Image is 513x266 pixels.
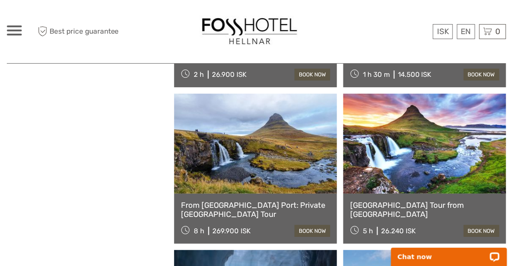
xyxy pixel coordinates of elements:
[181,201,330,219] a: From [GEOGRAPHIC_DATA] Port: Private [GEOGRAPHIC_DATA] Tour
[295,69,330,80] a: book now
[194,227,204,235] span: 8 h
[212,70,246,79] div: 26.900 ISK
[457,24,475,39] div: EN
[494,27,502,36] span: 0
[200,16,300,47] img: 1555-dd548db8-e91e-4910-abff-7f063671136d_logo_big.jpg
[363,227,373,235] span: 5 h
[35,24,132,39] span: Best price guarantee
[398,70,432,79] div: 14.500 ISK
[350,201,499,219] a: [GEOGRAPHIC_DATA] Tour from [GEOGRAPHIC_DATA]
[464,69,499,80] a: book now
[464,225,499,237] a: book now
[385,237,513,266] iframe: LiveChat chat widget
[212,227,251,235] div: 269.900 ISK
[381,227,416,235] div: 26.240 ISK
[363,70,390,79] span: 1 h 30 m
[437,27,449,36] span: ISK
[194,70,204,79] span: 2 h
[295,225,330,237] a: book now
